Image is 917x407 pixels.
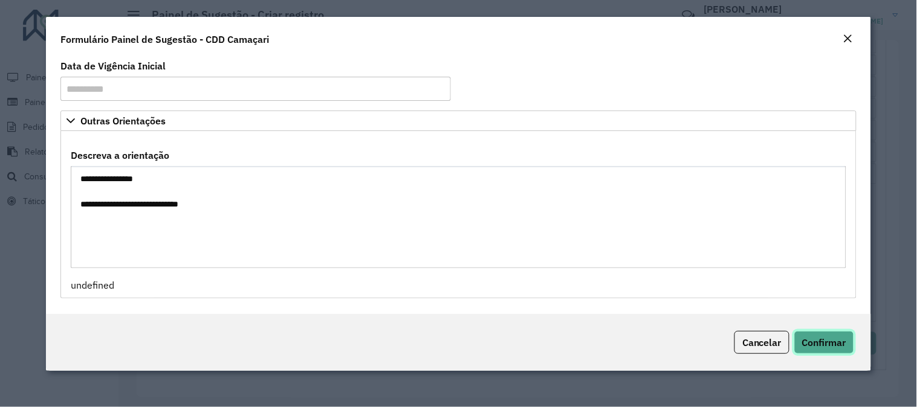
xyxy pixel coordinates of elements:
h4: Formulário Painel de Sugestão - CDD Camaçari [60,32,269,46]
span: Cancelar [742,336,782,348]
span: Outras Orientações [80,116,166,126]
span: undefined [71,279,114,291]
button: Cancelar [734,331,789,354]
label: Descreva a orientação [71,148,169,162]
em: Fechar [843,34,853,43]
label: Data de Vigência Inicial [60,59,166,73]
button: Confirmar [794,331,854,354]
a: Outras Orientações [60,111,857,131]
button: Close [840,31,857,47]
span: Confirmar [802,336,846,348]
div: Outras Orientações [60,131,857,298]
